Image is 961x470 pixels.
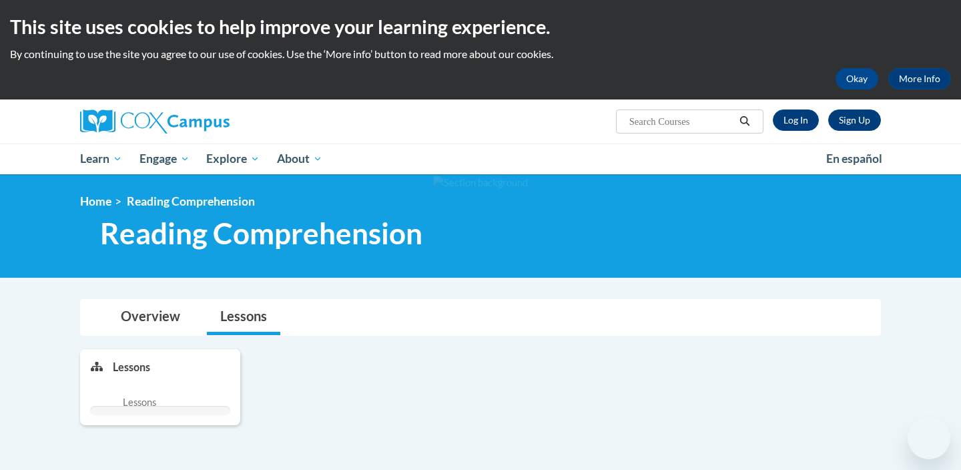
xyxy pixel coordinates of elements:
a: Register [828,109,881,131]
span: Learn [80,151,122,167]
iframe: Button to launch messaging window [908,417,950,459]
a: Engage [131,144,198,174]
a: Explore [198,144,268,174]
a: Cox Campus [80,109,334,134]
span: Lessons [123,395,156,410]
span: Explore [206,151,260,167]
a: Lessons [207,300,280,335]
span: Engage [139,151,190,167]
span: Reading Comprehension [127,194,255,208]
a: Overview [107,300,194,335]
h2: This site uses cookies to help improve your learning experience. [10,13,951,40]
img: Section background [433,176,528,190]
a: En español [818,145,891,173]
span: Reading Comprehension [100,216,422,251]
p: By continuing to use the site you agree to our use of cookies. Use the ‘More info’ button to read... [10,47,951,61]
div: Main menu [60,144,901,174]
a: Log In [773,109,819,131]
p: Lessons [113,360,150,375]
a: About [268,144,331,174]
button: Okay [836,68,878,89]
a: Learn [71,144,131,174]
span: En español [826,152,882,166]
input: Search Courses [628,113,735,130]
img: Cox Campus [80,109,230,134]
a: More Info [888,68,951,89]
button: Search [735,113,755,130]
span: About [277,151,322,167]
a: Home [80,194,111,208]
